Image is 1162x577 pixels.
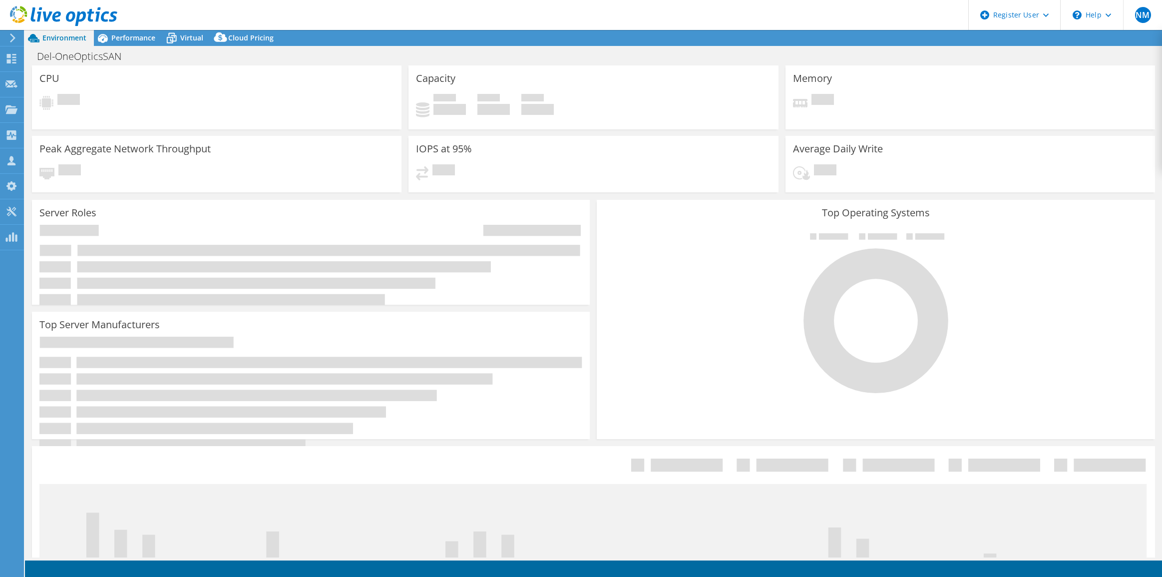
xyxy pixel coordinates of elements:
span: Free [477,94,500,104]
h4: 0 GiB [433,104,466,115]
h3: Top Server Manufacturers [39,319,160,330]
h3: Peak Aggregate Network Throughput [39,143,211,154]
h1: Del-OneOpticsSAN [32,51,137,62]
h3: IOPS at 95% [416,143,472,154]
span: Total [521,94,544,104]
svg: \n [1073,10,1082,19]
h3: CPU [39,73,59,84]
span: Pending [57,94,80,107]
h3: Top Operating Systems [604,207,1147,218]
span: Environment [42,33,86,42]
span: Performance [111,33,155,42]
span: Cloud Pricing [228,33,274,42]
span: Pending [811,94,834,107]
h4: 0 GiB [477,104,510,115]
h3: Server Roles [39,207,96,218]
span: Pending [432,164,455,178]
h3: Average Daily Write [793,143,883,154]
h3: Memory [793,73,832,84]
span: Used [433,94,456,104]
h3: Capacity [416,73,455,84]
span: Pending [58,164,81,178]
span: NM [1135,7,1151,23]
span: Virtual [180,33,203,42]
span: Pending [814,164,836,178]
h4: 0 GiB [521,104,554,115]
